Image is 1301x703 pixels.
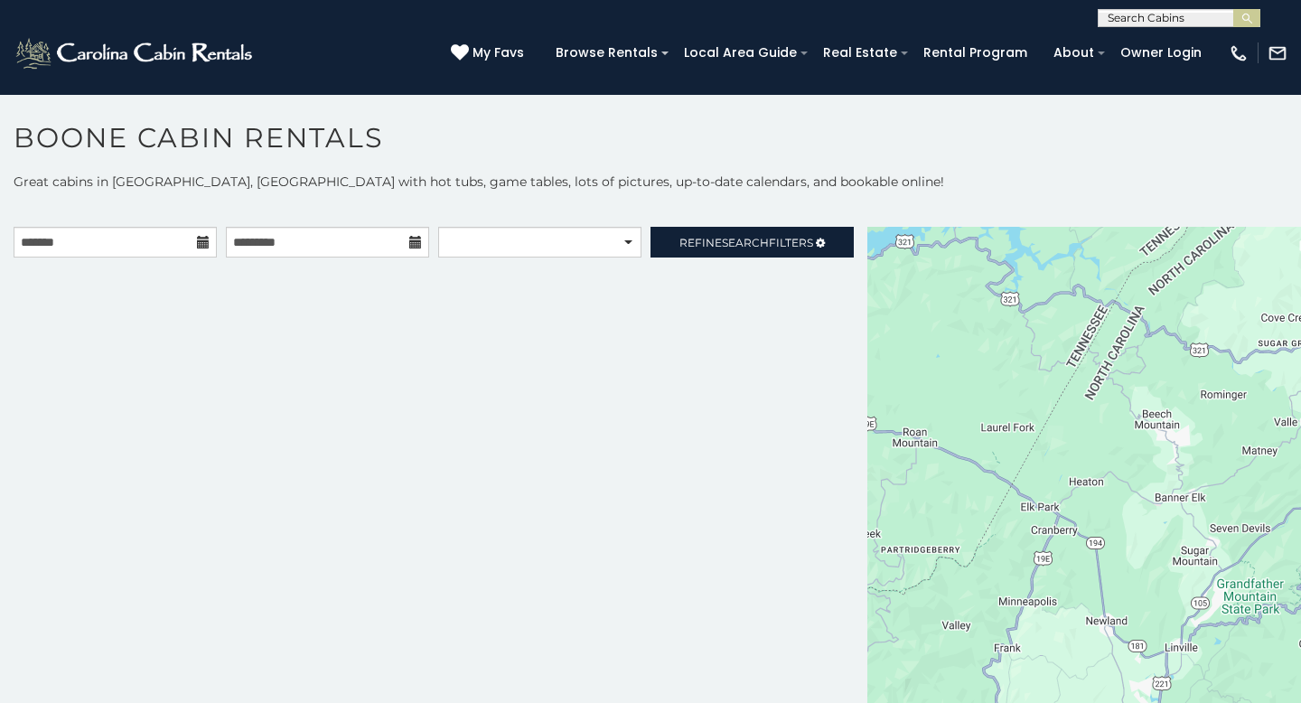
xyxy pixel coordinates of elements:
[547,39,667,67] a: Browse Rentals
[650,227,854,258] a: RefineSearchFilters
[1044,39,1103,67] a: About
[722,236,769,249] span: Search
[1111,39,1211,67] a: Owner Login
[679,236,813,249] span: Refine Filters
[473,43,524,62] span: My Favs
[675,39,806,67] a: Local Area Guide
[1229,43,1249,63] img: phone-regular-white.png
[451,43,529,63] a: My Favs
[814,39,906,67] a: Real Estate
[1268,43,1287,63] img: mail-regular-white.png
[14,35,257,71] img: White-1-2.png
[914,39,1036,67] a: Rental Program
